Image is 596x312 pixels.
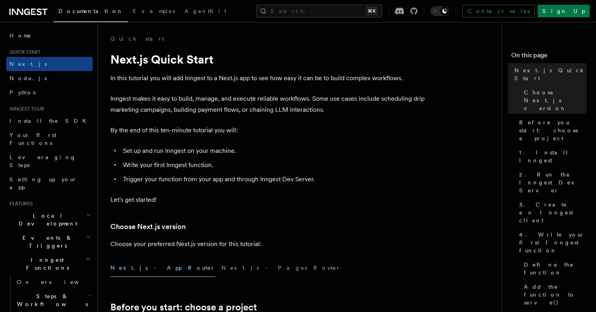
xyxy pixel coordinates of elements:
[516,227,587,257] a: 4. Write your first Inngest function
[110,239,426,250] p: Choose your preferred Next.js version for this tutorial:
[180,2,231,21] a: AgentKit
[516,167,587,197] a: 2. Run the Inngest Dev Server
[110,259,215,277] button: Next.js - App Router
[128,2,180,21] a: Examples
[110,194,426,205] p: Let's get started!
[524,283,587,306] span: Add the function to serve()
[538,5,590,17] a: Sign Up
[6,212,86,227] span: Local Development
[9,89,38,96] span: Python
[6,253,93,275] button: Inngest Functions
[110,35,164,43] a: Quick start
[366,7,377,15] kbd: ⌘K
[14,289,93,311] button: Steps & Workflows
[511,51,587,63] h4: On this page
[9,61,47,67] span: Next.js
[514,66,587,82] span: Next.js Quick Start
[6,150,93,172] a: Leveraging Steps
[521,257,587,280] a: Define the function
[6,231,93,253] button: Events & Triggers
[6,201,33,207] span: Features
[9,132,56,146] span: Your first Functions
[521,85,587,115] a: Choose Next.js version
[524,88,587,112] span: Choose Next.js version
[121,160,426,171] li: Write your first Inngest function.
[519,171,587,194] span: 2. Run the Inngest Dev Server
[6,128,93,150] a: Your first Functions
[524,261,587,276] span: Define the function
[6,85,93,100] a: Python
[9,154,76,168] span: Leveraging Steps
[6,234,86,250] span: Events & Triggers
[519,118,587,142] span: Before you start: choose a project
[519,231,587,254] span: 4. Write your first Inngest function
[6,57,93,71] a: Next.js
[121,145,426,156] li: Set up and run Inngest on your machine.
[256,5,382,17] button: Search...⌘K
[9,75,47,81] span: Node.js
[110,221,186,232] a: Choose Next.js version
[462,5,535,17] a: Contact sales
[9,176,77,190] span: Setting up your app
[519,201,587,224] span: 3. Create an Inngest client
[6,106,44,112] span: Inngest tour
[516,145,587,167] a: 1. Install Inngest
[516,115,587,145] a: Before you start: choose a project
[6,71,93,85] a: Node.js
[222,259,341,277] button: Next.js - Pages Router
[17,279,98,285] span: Overview
[521,280,587,310] a: Add the function to serve()
[9,118,91,124] span: Install the SDK
[6,28,93,43] a: Home
[133,8,175,14] span: Examples
[6,256,85,272] span: Inngest Functions
[6,114,93,128] a: Install the SDK
[121,174,426,185] li: Trigger your function from your app and through Inngest Dev Server.
[14,292,88,308] span: Steps & Workflows
[58,8,123,14] span: Documentation
[6,172,93,194] a: Setting up your app
[110,52,426,66] h1: Next.js Quick Start
[14,275,93,289] a: Overview
[6,209,93,231] button: Local Development
[516,197,587,227] a: 3. Create an Inngest client
[54,2,128,22] a: Documentation
[9,32,32,39] span: Home
[519,148,587,164] span: 1. Install Inngest
[6,49,41,55] span: Quick start
[110,93,426,115] p: Inngest makes it easy to build, manage, and execute reliable workflows. Some use cases include sc...
[511,63,587,85] a: Next.js Quick Start
[110,125,426,136] p: By the end of this ten-minute tutorial you will:
[430,6,449,16] button: Toggle dark mode
[184,8,226,14] span: AgentKit
[110,73,426,84] p: In this tutorial you will add Inngest to a Next.js app to see how easy it can be to build complex...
